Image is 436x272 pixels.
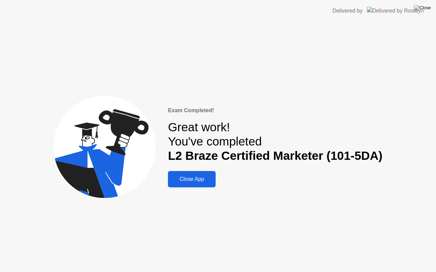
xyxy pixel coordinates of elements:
[170,176,214,182] div: Close App
[168,120,383,163] div: Great work! You've completed
[168,149,383,162] b: L2 Braze Certified Marketer (101-5DA)
[168,106,383,115] div: Exam Completed!
[332,7,363,15] div: Delivered by
[414,5,431,11] img: Close
[168,171,216,187] button: Close App
[367,7,424,15] img: Delivered by Rosalyn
